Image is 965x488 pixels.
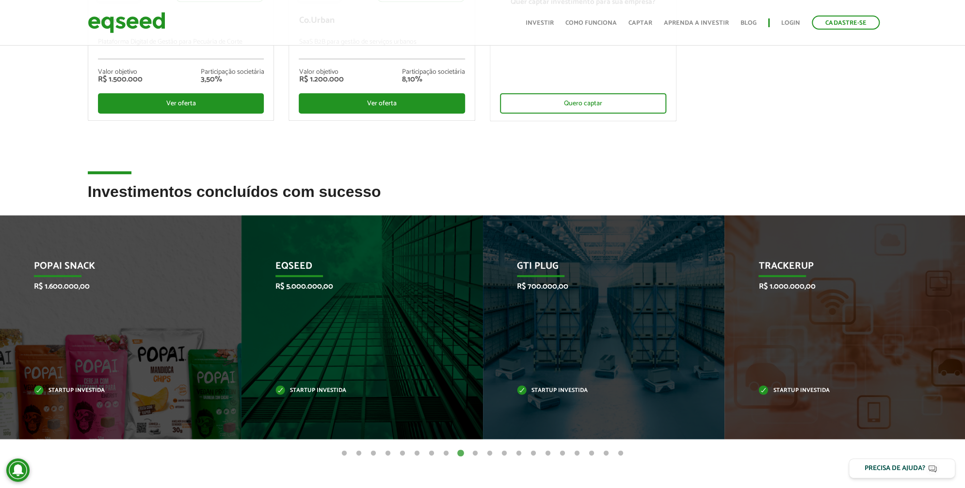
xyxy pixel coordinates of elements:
[299,69,343,76] div: Valor objetivo
[664,20,729,26] a: Aprenda a investir
[98,38,264,59] p: Plataforma Digital de Gestão para Pecuária de Corte
[601,449,611,458] button: 19 of 20
[34,282,193,291] p: R$ 1.600.000,00
[98,76,143,83] div: R$ 1.500.000
[354,449,364,458] button: 2 of 20
[98,69,143,76] div: Valor objetivo
[758,260,917,277] p: TrackerUp
[558,449,567,458] button: 16 of 20
[758,388,917,393] p: Startup investida
[275,282,434,291] p: R$ 5.000.000,00
[88,183,877,215] h2: Investimentos concluídos com sucesso
[470,449,480,458] button: 10 of 20
[499,449,509,458] button: 12 of 20
[427,449,436,458] button: 7 of 20
[398,449,407,458] button: 5 of 20
[616,449,626,458] button: 20 of 20
[34,388,193,393] p: Startup investida
[402,69,465,76] div: Participação societária
[812,16,880,30] a: Cadastre-se
[201,69,264,76] div: Participação societária
[34,260,193,277] p: Popai Snack
[758,282,917,291] p: R$ 1.000.000,00
[514,449,524,458] button: 13 of 20
[517,282,676,291] p: R$ 700.000,00
[201,76,264,83] div: 3,50%
[781,20,800,26] a: Login
[543,449,553,458] button: 15 of 20
[441,449,451,458] button: 8 of 20
[402,76,465,83] div: 8,10%
[98,93,264,114] div: Ver oferta
[526,20,554,26] a: Investir
[485,449,495,458] button: 11 of 20
[275,260,434,277] p: EqSeed
[628,20,652,26] a: Captar
[587,449,596,458] button: 18 of 20
[88,10,165,35] img: EqSeed
[275,388,434,393] p: Startup investida
[572,449,582,458] button: 17 of 20
[383,449,393,458] button: 4 of 20
[740,20,756,26] a: Blog
[517,260,676,277] p: GTI PLUG
[299,93,465,114] div: Ver oferta
[299,76,343,83] div: R$ 1.200.000
[529,449,538,458] button: 14 of 20
[339,449,349,458] button: 1 of 20
[517,388,676,393] p: Startup investida
[500,93,666,114] div: Quero captar
[412,449,422,458] button: 6 of 20
[456,449,466,458] button: 9 of 20
[299,38,465,59] p: SaaS B2B para gestão de serviços urbanos
[565,20,617,26] a: Como funciona
[369,449,378,458] button: 3 of 20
